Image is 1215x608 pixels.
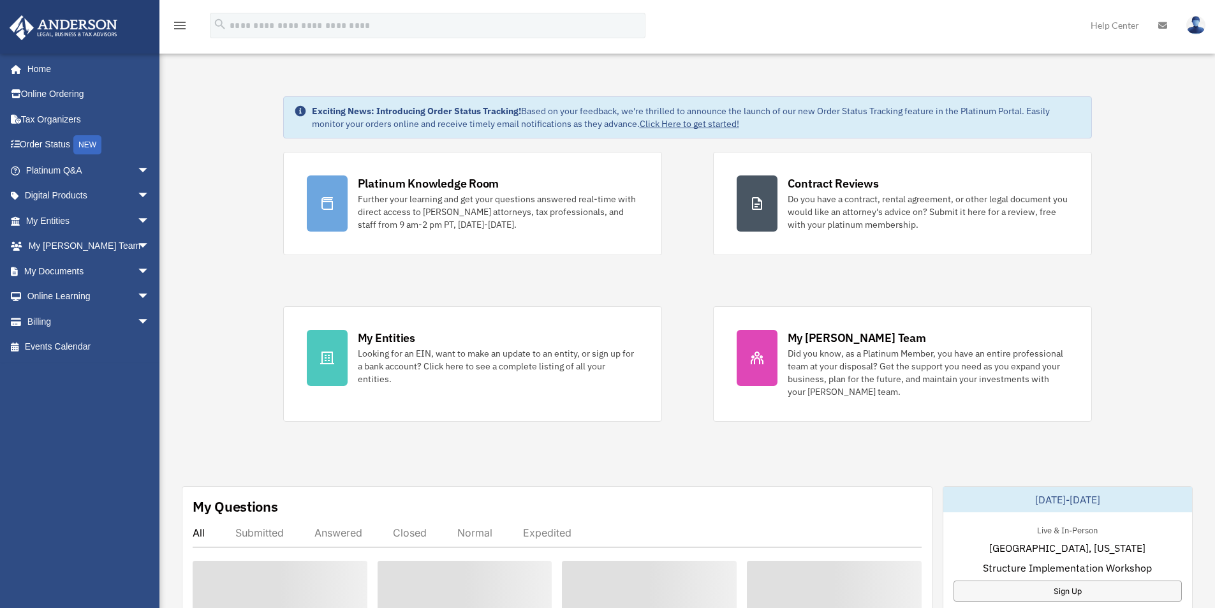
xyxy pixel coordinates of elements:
[713,152,1092,255] a: Contract Reviews Do you have a contract, rental agreement, or other legal document you would like...
[457,526,492,539] div: Normal
[1027,523,1108,536] div: Live & In-Person
[9,234,169,259] a: My [PERSON_NAME] Teamarrow_drop_down
[713,306,1092,422] a: My [PERSON_NAME] Team Did you know, as a Platinum Member, you have an entire professional team at...
[989,540,1145,556] span: [GEOGRAPHIC_DATA], [US_STATE]
[9,284,169,309] a: Online Learningarrow_drop_down
[788,347,1068,398] div: Did you know, as a Platinum Member, you have an entire professional team at your disposal? Get th...
[172,18,188,33] i: menu
[9,183,169,209] a: Digital Productsarrow_drop_down
[9,158,169,183] a: Platinum Q&Aarrow_drop_down
[283,306,662,422] a: My Entities Looking for an EIN, want to make an update to an entity, or sign up for a bank accoun...
[314,526,362,539] div: Answered
[193,526,205,539] div: All
[943,487,1192,512] div: [DATE]-[DATE]
[137,158,163,184] span: arrow_drop_down
[6,15,121,40] img: Anderson Advisors Platinum Portal
[137,258,163,285] span: arrow_drop_down
[358,347,638,385] div: Looking for an EIN, want to make an update to an entity, or sign up for a bank account? Click her...
[9,107,169,132] a: Tax Organizers
[137,234,163,260] span: arrow_drop_down
[954,581,1182,602] a: Sign Up
[137,309,163,335] span: arrow_drop_down
[358,175,499,191] div: Platinum Knowledge Room
[312,105,521,117] strong: Exciting News: Introducing Order Status Tracking!
[137,284,163,310] span: arrow_drop_down
[9,258,169,284] a: My Documentsarrow_drop_down
[9,132,169,158] a: Order StatusNEW
[983,560,1152,575] span: Structure Implementation Workshop
[73,135,101,154] div: NEW
[788,330,926,346] div: My [PERSON_NAME] Team
[393,526,427,539] div: Closed
[640,118,739,130] a: Click Here to get started!
[9,334,169,360] a: Events Calendar
[193,497,278,516] div: My Questions
[137,208,163,234] span: arrow_drop_down
[235,526,284,539] div: Submitted
[283,152,662,255] a: Platinum Knowledge Room Further your learning and get your questions answered real-time with dire...
[358,330,415,346] div: My Entities
[788,175,879,191] div: Contract Reviews
[523,526,571,539] div: Expedited
[1186,16,1205,34] img: User Pic
[312,105,1081,130] div: Based on your feedback, we're thrilled to announce the launch of our new Order Status Tracking fe...
[9,82,169,107] a: Online Ordering
[358,193,638,231] div: Further your learning and get your questions answered real-time with direct access to [PERSON_NAM...
[9,56,163,82] a: Home
[9,208,169,234] a: My Entitiesarrow_drop_down
[213,17,227,31] i: search
[137,183,163,209] span: arrow_drop_down
[9,309,169,334] a: Billingarrow_drop_down
[172,22,188,33] a: menu
[788,193,1068,231] div: Do you have a contract, rental agreement, or other legal document you would like an attorney's ad...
